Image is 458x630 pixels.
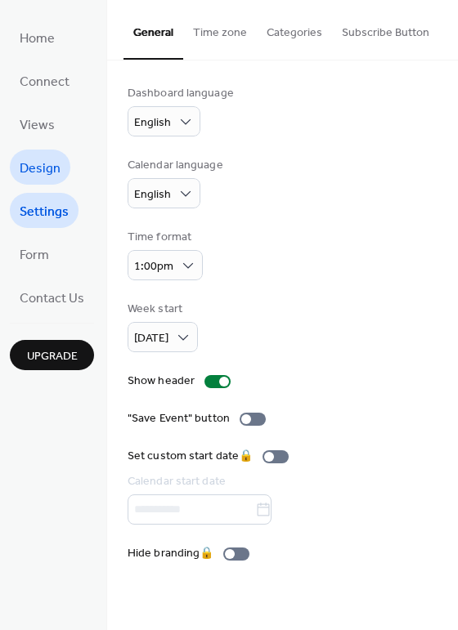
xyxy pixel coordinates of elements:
a: Design [10,150,70,185]
span: [DATE] [134,328,168,350]
span: Contact Us [20,286,84,311]
span: Form [20,243,49,268]
a: Views [10,106,65,141]
button: Upgrade [10,340,94,370]
span: 1:00pm [134,256,173,278]
span: English [134,184,171,206]
a: Settings [10,193,79,228]
span: Design [20,156,61,181]
a: Contact Us [10,279,94,315]
div: Week start [128,301,195,318]
div: Calendar language [128,157,223,174]
span: Views [20,113,55,138]
div: Dashboard language [128,85,234,102]
a: Connect [10,63,79,98]
span: Home [20,26,55,51]
div: Time format [128,229,200,246]
div: Show header [128,373,195,390]
span: Settings [20,199,69,225]
div: "Save Event" button [128,410,230,427]
a: Form [10,236,59,271]
a: Home [10,20,65,55]
span: Connect [20,69,70,95]
span: Upgrade [27,348,78,365]
span: English [134,112,171,134]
